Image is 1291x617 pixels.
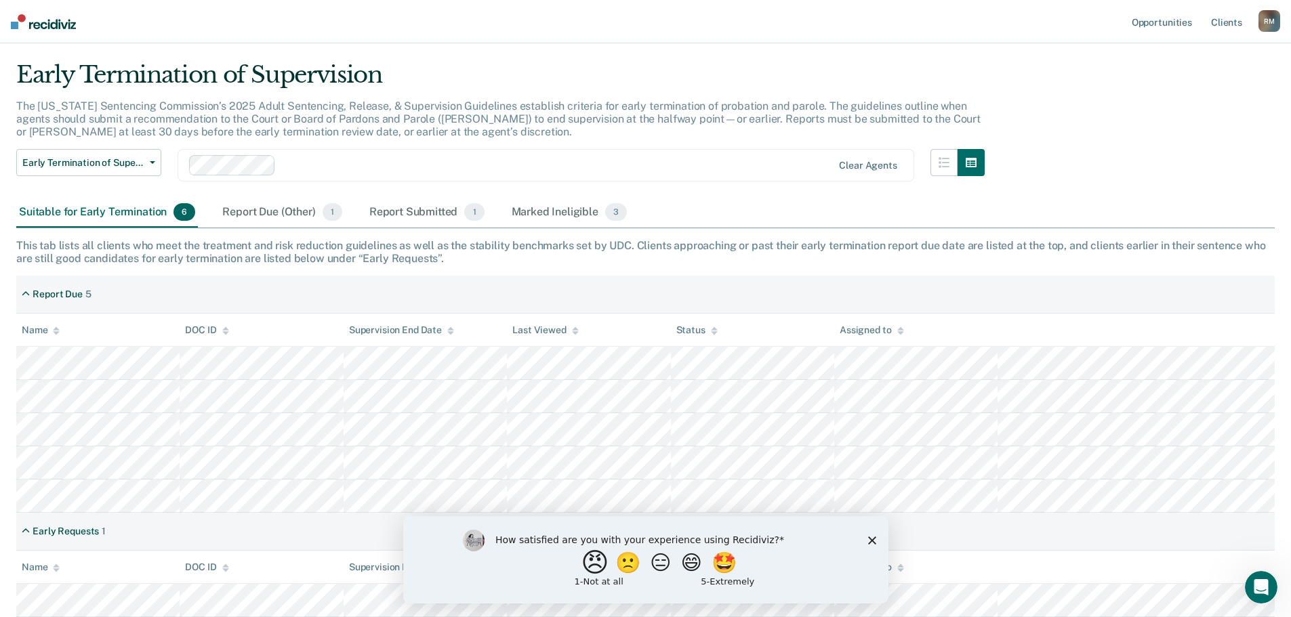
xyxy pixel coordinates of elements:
[16,283,97,305] div: Report Due5
[16,100,981,138] p: The [US_STATE] Sentencing Commission’s 2025 Adult Sentencing, Release, & Supervision Guidelines e...
[1245,571,1277,603] iframe: Intercom live chat
[367,198,487,228] div: Report Submitted1
[323,203,342,221] span: 1
[22,324,60,336] div: Name
[16,198,198,228] div: Suitable for Early Termination6
[512,324,578,336] div: Last Viewed
[464,203,484,221] span: 1
[16,520,111,542] div: Early Requests1
[185,561,228,573] div: DOC ID
[22,561,60,573] div: Name
[16,239,1275,265] div: This tab lists all clients who meet the treatment and risk reduction guidelines as well as the st...
[349,324,454,336] div: Supervision End Date
[676,324,718,336] div: Status
[605,203,627,221] span: 3
[173,203,195,221] span: 6
[1258,10,1280,32] button: RM
[403,516,888,603] iframe: Survey by Kim from Recidiviz
[349,561,454,573] div: Supervision End Date
[839,160,897,171] div: Clear agents
[33,289,83,300] div: Report Due
[509,198,630,228] div: Marked Ineligible3
[11,14,76,29] img: Recidiviz
[33,526,99,537] div: Early Requests
[1258,10,1280,32] div: R M
[102,526,106,537] div: 1
[85,289,91,300] div: 5
[16,149,161,176] button: Early Termination of Supervision
[22,157,144,169] span: Early Termination of Supervision
[220,198,344,228] div: Report Due (Other)1
[840,324,903,336] div: Assigned to
[185,324,228,336] div: DOC ID
[16,61,985,100] div: Early Termination of Supervision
